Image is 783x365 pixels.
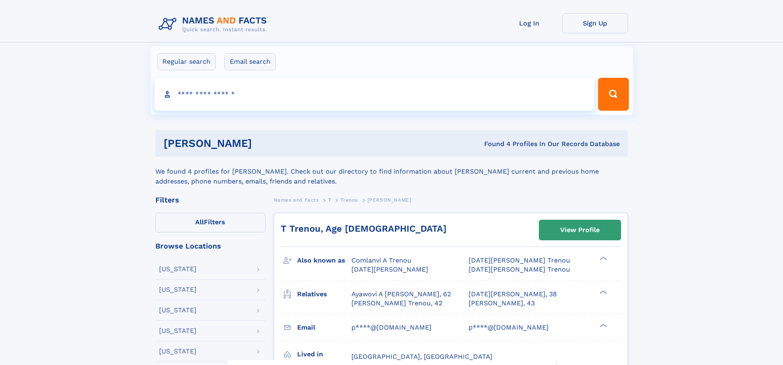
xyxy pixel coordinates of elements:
a: Ayawovi A [PERSON_NAME], 62 [351,290,451,299]
span: [DATE][PERSON_NAME] Trenou [469,265,570,273]
span: Trenou [340,197,358,203]
div: We found 4 profiles for [PERSON_NAME]. Check out our directory to find information about [PERSON_... [155,157,628,186]
div: Browse Locations [155,242,266,250]
a: T [328,195,331,205]
div: View Profile [560,221,600,239]
span: Comlanvi A Trenou [351,256,411,264]
a: View Profile [539,220,621,240]
a: [PERSON_NAME], 43 [469,299,535,308]
a: [DATE][PERSON_NAME], 38 [469,290,557,299]
div: [US_STATE] [159,266,196,272]
label: Regular search [157,53,216,70]
a: Sign Up [562,13,628,33]
div: ❯ [598,323,607,328]
a: [PERSON_NAME] Trenou, 42 [351,299,442,308]
h1: [PERSON_NAME] [164,138,368,149]
input: search input [155,78,595,111]
h3: Relatives [297,287,351,301]
a: Names and Facts [274,195,319,205]
div: [US_STATE] [159,286,196,293]
div: [US_STATE] [159,307,196,314]
span: [GEOGRAPHIC_DATA], [GEOGRAPHIC_DATA] [351,353,492,360]
h3: Also known as [297,253,351,267]
div: Filters [155,196,266,204]
div: Found 4 Profiles In Our Records Database [368,139,620,149]
div: ❯ [598,289,607,295]
a: T Trenou, Age [DEMOGRAPHIC_DATA] [281,223,446,234]
div: [US_STATE] [159,328,196,334]
div: ❯ [598,256,607,261]
span: All [195,218,204,226]
span: [DATE][PERSON_NAME] Trenou [469,256,570,264]
h3: Lived in [297,347,351,361]
label: Email search [224,53,276,70]
h3: Email [297,321,351,335]
img: Logo Names and Facts [155,13,274,35]
div: [US_STATE] [159,348,196,355]
span: T [328,197,331,203]
label: Filters [155,213,266,232]
a: Trenou [340,195,358,205]
button: Search Button [598,78,628,111]
span: [DATE][PERSON_NAME] [351,265,428,273]
a: Log In [497,13,562,33]
span: [PERSON_NAME] [367,197,411,203]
